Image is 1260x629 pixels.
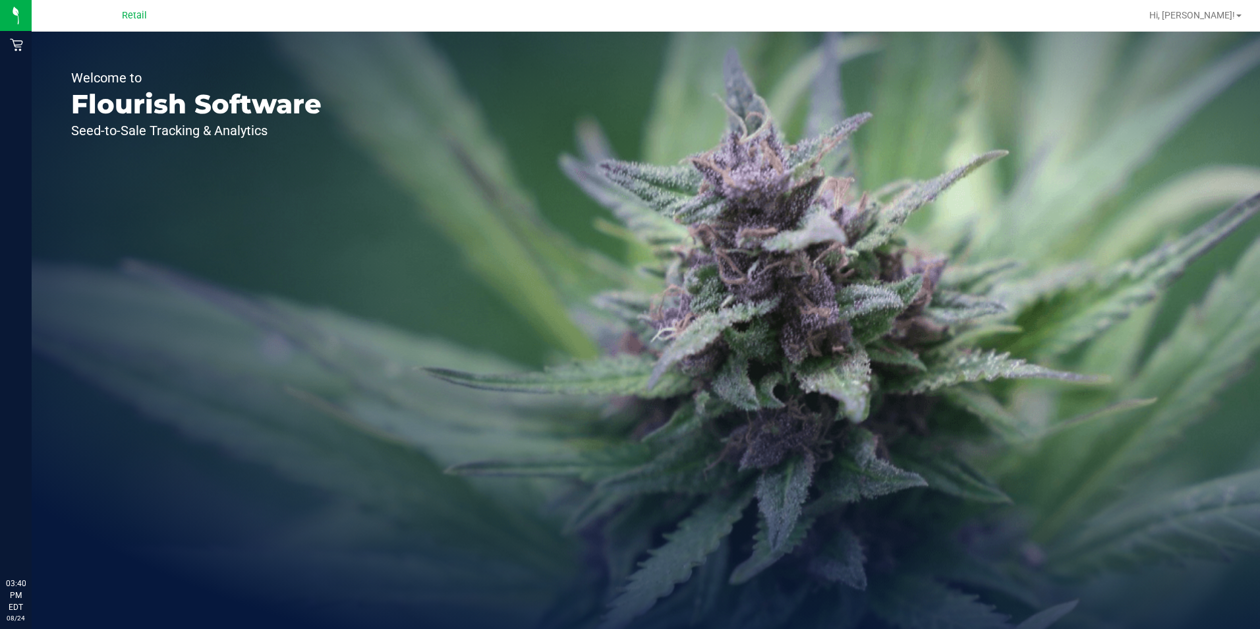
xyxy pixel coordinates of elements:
p: Flourish Software [71,91,322,117]
p: 08/24 [6,613,26,623]
p: Welcome to [71,71,322,84]
p: 03:40 PM EDT [6,578,26,613]
span: Hi, [PERSON_NAME]! [1149,10,1235,20]
inline-svg: Retail [10,38,23,51]
p: Seed-to-Sale Tracking & Analytics [71,124,322,137]
span: Retail [122,10,147,21]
